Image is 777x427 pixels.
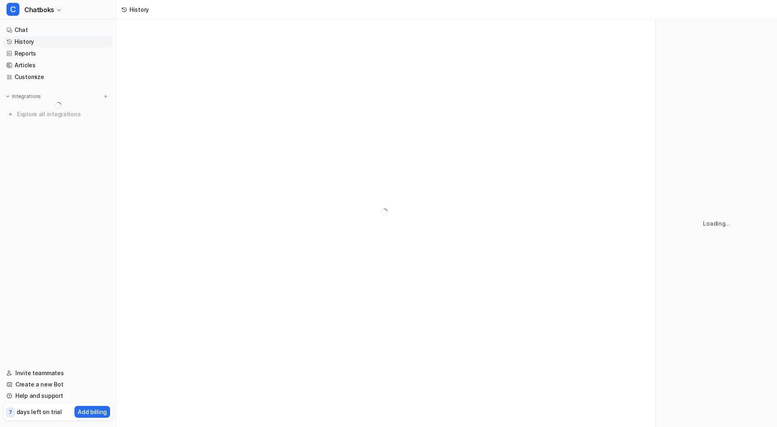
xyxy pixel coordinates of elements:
a: Create a new Bot [3,379,113,390]
span: Explore all integrations [17,108,110,121]
img: expand menu [5,94,11,99]
a: Chat [3,24,113,36]
p: days left on trial [17,408,62,416]
button: Add billing [74,406,110,418]
a: Help and support [3,390,113,401]
span: C [6,3,19,16]
button: Integrations [3,92,43,100]
p: Integrations [12,93,41,100]
span: Chatboks [24,4,54,15]
a: Invite teammates [3,367,113,379]
a: Explore all integrations [3,109,113,120]
div: History [129,5,149,14]
p: Loading... [703,219,730,228]
p: Add billing [78,408,107,416]
p: 7 [9,409,12,416]
a: Articles [3,60,113,71]
a: History [3,36,113,47]
img: menu_add.svg [103,94,108,99]
a: Customize [3,71,113,83]
a: Reports [3,48,113,59]
img: explore all integrations [6,110,15,118]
